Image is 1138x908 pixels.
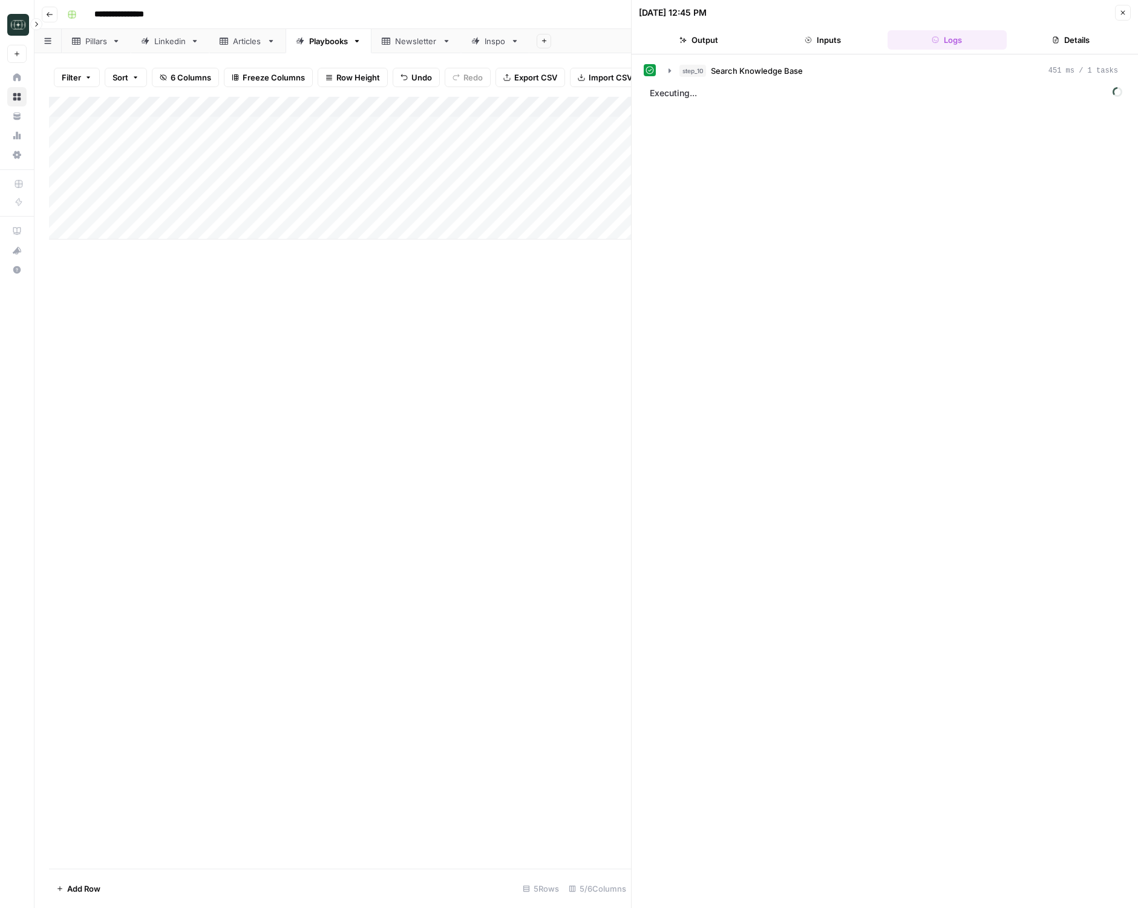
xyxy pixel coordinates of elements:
a: Inspo [461,29,529,53]
button: Freeze Columns [224,68,313,87]
div: Newsletter [395,35,437,47]
span: Import CSV [589,71,632,83]
button: Output [639,30,758,50]
div: What's new? [8,241,26,260]
button: Import CSV [570,68,640,87]
button: Workspace: Catalyst [7,10,27,40]
a: Home [7,68,27,87]
button: Details [1012,30,1131,50]
button: Logs [888,30,1007,50]
span: Undo [411,71,432,83]
a: Linkedin [131,29,209,53]
a: Newsletter [371,29,461,53]
span: Search Knowledge Base [711,65,803,77]
div: Playbooks [309,35,348,47]
button: Add Row [49,879,108,898]
button: Undo [393,68,440,87]
div: 5/6 Columns [564,879,631,898]
span: Row Height [336,71,380,83]
span: step_10 [679,65,706,77]
a: Pillars [62,29,131,53]
button: Redo [445,68,491,87]
span: Freeze Columns [243,71,305,83]
a: Browse [7,87,27,106]
span: Redo [463,71,483,83]
button: 6 Columns [152,68,219,87]
img: Catalyst Logo [7,14,29,36]
span: Executing... [646,83,1126,103]
a: AirOps Academy [7,221,27,241]
button: Export CSV [495,68,565,87]
button: Filter [54,68,100,87]
div: Linkedin [154,35,186,47]
a: Settings [7,145,27,165]
a: Usage [7,126,27,145]
button: 451 ms / 1 tasks [661,61,1125,80]
div: Inspo [485,35,506,47]
button: Help + Support [7,260,27,279]
div: Articles [233,35,262,47]
button: Inputs [763,30,882,50]
a: Your Data [7,106,27,126]
div: 5 Rows [518,879,564,898]
div: [DATE] 12:45 PM [639,7,707,19]
span: Add Row [67,883,100,895]
span: 6 Columns [171,71,211,83]
a: Playbooks [286,29,371,53]
span: Export CSV [514,71,557,83]
button: Sort [105,68,147,87]
a: Articles [209,29,286,53]
span: Sort [113,71,128,83]
span: Filter [62,71,81,83]
span: 451 ms / 1 tasks [1048,65,1118,76]
div: Pillars [85,35,107,47]
button: Row Height [318,68,388,87]
button: What's new? [7,241,27,260]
